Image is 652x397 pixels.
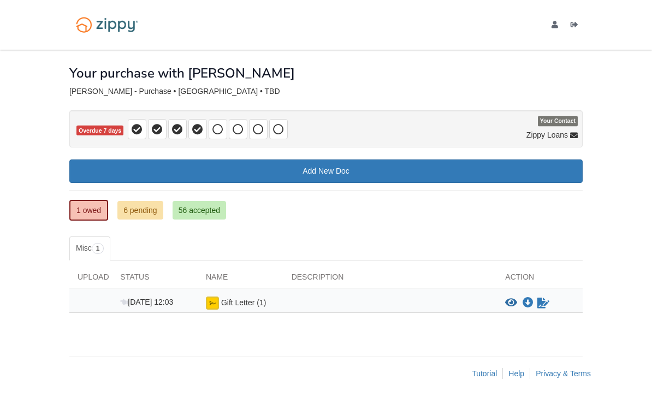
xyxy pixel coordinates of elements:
[538,116,578,127] span: Your Contact
[552,21,562,32] a: edit profile
[523,299,534,307] a: Download Gift Letter (1)
[69,159,583,183] a: Add New Doc
[283,271,497,288] div: Description
[112,271,198,288] div: Status
[497,271,583,288] div: Action
[536,369,591,378] a: Privacy & Terms
[526,129,568,140] span: Zippy Loans
[76,126,123,136] span: Overdue 7 days
[69,66,295,80] h1: Your purchase with [PERSON_NAME]
[221,298,266,307] span: Gift Letter (1)
[508,369,524,378] a: Help
[173,201,226,220] a: 56 accepted
[198,271,283,288] div: Name
[69,271,112,288] div: Upload
[206,297,219,310] img: esign
[69,87,583,96] div: [PERSON_NAME] - Purchase • [GEOGRAPHIC_DATA] • TBD
[92,243,104,254] span: 1
[69,12,145,38] img: Logo
[120,298,173,306] span: [DATE] 12:03
[571,21,583,32] a: Log out
[69,200,108,221] a: 1 owed
[117,201,163,220] a: 6 pending
[69,236,110,260] a: Misc
[505,298,517,309] button: View Gift Letter (1)
[472,369,497,378] a: Tutorial
[536,297,550,310] a: Waiting for your co-borrower to e-sign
